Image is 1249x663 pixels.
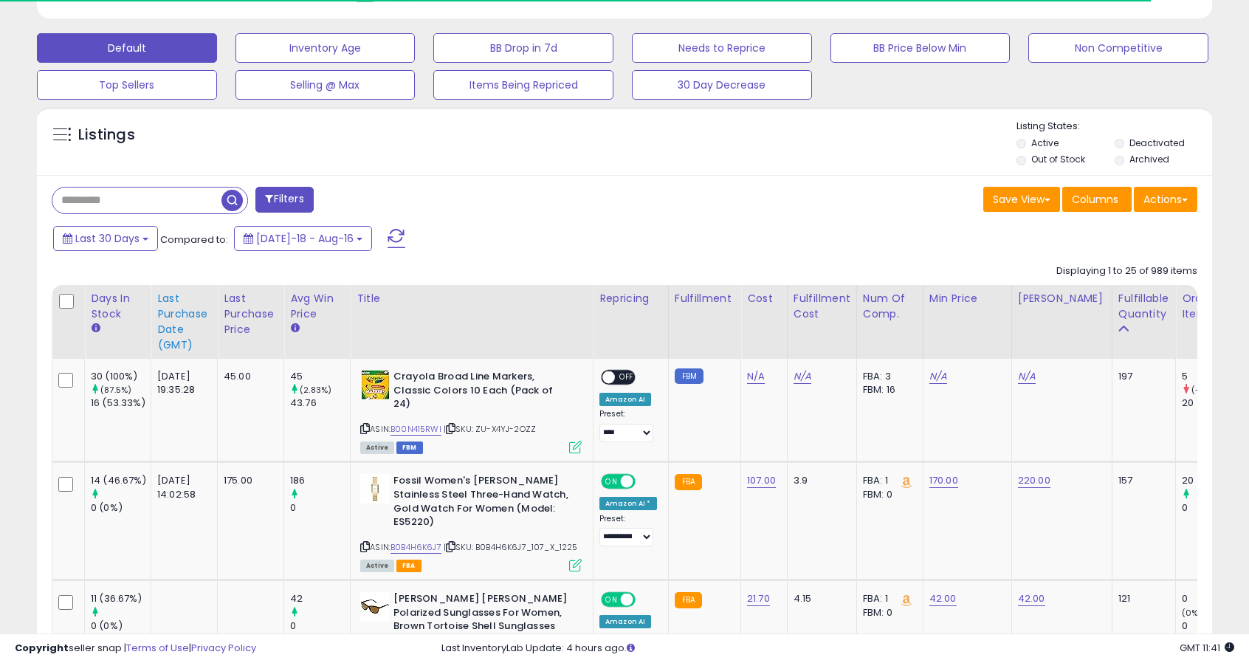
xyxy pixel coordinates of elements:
div: ASIN: [360,474,582,570]
div: Amazon AI [599,615,651,628]
button: Inventory Age [235,33,416,63]
button: Items Being Repriced [433,70,613,100]
div: 197 [1118,370,1164,383]
div: Title [357,291,587,306]
b: [PERSON_NAME] [PERSON_NAME] Polarized Sunglasses For Women, Brown Tortoise Shell Sunglasses [393,592,573,637]
div: Min Price [929,291,1005,306]
span: [DATE]-18 - Aug-16 [256,231,354,246]
strong: Copyright [15,641,69,655]
div: Amazon AI [599,393,651,406]
div: 186 [290,474,350,487]
div: FBA: 1 [863,592,912,605]
div: Num of Comp. [863,291,917,322]
label: Active [1031,137,1059,149]
b: Crayola Broad Line Markers, Classic Colors 10 Each (Pack of 24) [393,370,573,415]
div: seller snap | | [15,642,256,656]
span: | SKU: B0B4H6K6J7_107_X_1225 [444,541,578,553]
button: Needs to Reprice [632,33,812,63]
small: FBM [675,368,703,384]
a: N/A [929,369,947,384]
button: 30 Day Decrease [632,70,812,100]
div: [DATE] 19:35:28 [157,370,206,396]
div: FBA: 1 [863,474,912,487]
div: Avg Win Price [290,291,344,322]
div: Displaying 1 to 25 of 989 items [1056,264,1197,278]
div: 11 (36.67%) [91,592,151,605]
a: Privacy Policy [191,641,256,655]
div: 0 (0%) [91,501,151,515]
div: 5 [1182,370,1242,383]
span: FBM [396,442,423,454]
div: Cost [747,291,781,306]
div: ASIN: [360,370,582,452]
small: FBA [675,592,702,608]
span: OFF [615,371,639,384]
div: 16 (53.33%) [91,396,151,410]
a: N/A [794,369,811,384]
div: 0 [290,619,350,633]
button: BB Price Below Min [830,33,1011,63]
div: 0 [1182,592,1242,605]
a: N/A [1018,369,1036,384]
img: 31b9PIIPKSL._SL40_.jpg [360,592,390,622]
div: 157 [1118,474,1164,487]
span: OFF [633,594,657,606]
div: 0 [1182,501,1242,515]
a: Terms of Use [126,641,189,655]
div: 20 [1182,474,1242,487]
span: 2025-09-16 11:41 GMT [1180,641,1234,655]
div: FBM: 0 [863,606,912,619]
div: Amazon AI * [599,497,657,510]
span: ON [602,594,621,606]
button: Filters [255,187,313,213]
div: Days In Stock [91,291,145,322]
div: 14 (46.67%) [91,474,151,487]
span: Columns [1072,192,1118,207]
small: (2.83%) [300,384,331,396]
div: 0 [1182,619,1242,633]
button: Default [37,33,217,63]
a: 42.00 [929,591,957,606]
label: Archived [1129,153,1169,165]
div: Fulfillment [675,291,734,306]
a: N/A [747,369,765,384]
div: Preset: [599,514,657,547]
b: Fossil Women's [PERSON_NAME] Stainless Steel Three-Hand Watch, Gold Watch For Women (Model: ES5220) [393,474,573,532]
small: (0%) [1182,607,1202,619]
a: 42.00 [1018,591,1045,606]
div: FBM: 16 [863,383,912,396]
div: 43.76 [290,396,350,410]
button: Save View [983,187,1060,212]
div: 42 [290,592,350,605]
small: Days In Stock. [91,322,100,335]
div: 45.00 [224,370,272,383]
button: Non Competitive [1028,33,1208,63]
div: Last Purchase Date (GMT) [157,291,211,353]
span: All listings currently available for purchase on Amazon [360,442,394,454]
small: (87.5%) [100,384,131,396]
span: ON [602,475,621,488]
button: Selling @ Max [235,70,416,100]
span: | SKU: ZU-X4YJ-2OZZ [444,423,536,435]
button: [DATE]-18 - Aug-16 [234,226,372,251]
div: 4.15 [794,592,845,605]
label: Deactivated [1129,137,1185,149]
div: 0 (0%) [91,619,151,633]
a: 21.70 [747,591,770,606]
small: Avg Win Price. [290,322,299,335]
a: 220.00 [1018,473,1050,488]
div: Fulfillment Cost [794,291,850,322]
span: All listings currently available for purchase on Amazon [360,560,394,572]
div: 175.00 [224,474,272,487]
a: B0B4H6K6J7 [390,541,441,554]
div: FBM: 0 [863,488,912,501]
button: BB Drop in 7d [433,33,613,63]
button: Last 30 Days [53,226,158,251]
img: 51XWvE3m6CL._SL40_.jpg [360,370,390,399]
a: B00N415RWI [390,423,441,436]
button: Columns [1062,187,1132,212]
button: Top Sellers [37,70,217,100]
div: 0 [290,501,350,515]
a: 107.00 [747,473,776,488]
div: [PERSON_NAME] [1018,291,1106,306]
